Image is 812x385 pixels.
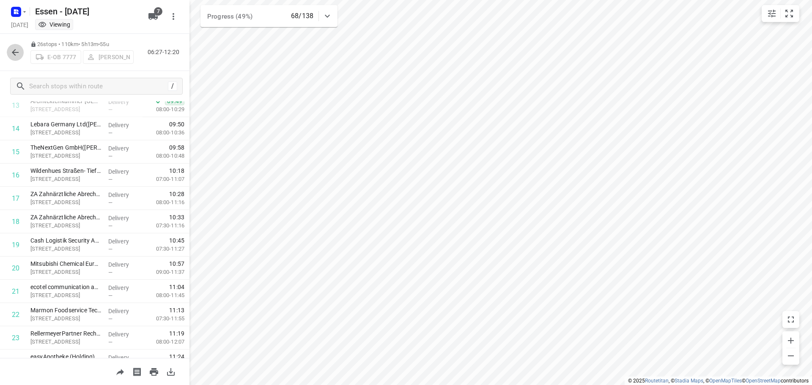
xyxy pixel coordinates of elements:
[108,353,140,362] p: Delivery
[108,214,140,222] p: Delivery
[30,120,101,128] p: Lebara Germany Ltd(Latifa Aoufi)
[143,245,184,253] p: 07:30-11:27
[100,41,109,47] span: 55u
[12,125,19,133] div: 14
[108,292,112,299] span: —
[108,316,112,322] span: —
[30,198,101,207] p: Werftstraße 21, Düsseldorf
[154,7,162,16] span: 7
[169,306,184,314] span: 11:13
[112,367,129,375] span: Share route
[200,5,337,27] div: Progress (49%)68/138
[12,357,19,365] div: 24
[12,287,19,295] div: 21
[30,236,101,245] p: Cash Logistik Security AG(Daniel Richter)
[143,221,184,230] p: 07:30-11:16
[108,284,140,292] p: Delivery
[30,314,101,323] p: Niederkasseler Lohweg 183, Düsseldorf
[12,241,19,249] div: 19
[108,121,140,129] p: Delivery
[108,330,140,339] p: Delivery
[30,152,101,160] p: Kesselstraße 3, Düsseldorf
[169,120,184,128] span: 09:50
[143,105,184,114] p: 08:00-10:29
[162,367,179,375] span: Download route
[145,367,162,375] span: Print route
[30,268,101,276] p: Schiessstraße 47, Düsseldorf
[169,283,184,291] span: 11:04
[12,171,19,179] div: 16
[108,144,140,153] p: Delivery
[628,378,809,384] li: © 2025 , © , © © contributors
[30,338,101,346] p: Niederkasseler Lohweg 18, Düsseldorf
[709,378,742,384] a: OpenMapTiles
[129,367,145,375] span: Print shipping labels
[30,167,101,175] p: Wildenhues Straßen- Tief- und Asphaltbau GmbH(Frank Wildenhues)
[30,306,101,314] p: Marmon Foodservice Technologies Europe GmbH(Carsten Meiat)
[30,259,101,268] p: Mitsubishi Chemical Europe GmbH(Mitsubishi Chemical Europe GmbH)
[169,190,184,198] span: 10:28
[108,223,112,229] span: —
[30,190,101,198] p: ZA Zahnärztliche Abrechnungsgesellschaft Düsseldorf AG(Claudia Wolk)
[781,5,798,22] button: Fit zoom
[143,128,184,137] p: 08:00-10:36
[30,143,101,152] p: TheNextGen GmbH(Ines Klein)
[30,213,101,221] p: ZA Zahnärztliche Abrechnungsgesellschaft Düsseldorf AG(Petra Linke)
[143,152,184,160] p: 08:00-10:48
[108,307,140,315] p: Delivery
[291,11,313,21] p: 68/138
[30,352,101,361] p: easyApotheke (Holding) AG(Victoria Mourtou)
[165,97,184,105] span: 09:49
[30,105,101,114] p: [STREET_ADDRESS]
[30,283,101,291] p: ecotel communication ag(Dagma Kainz)
[108,167,140,176] p: Delivery
[169,329,184,338] span: 11:19
[12,334,19,342] div: 23
[169,259,184,268] span: 10:57
[30,175,101,183] p: Büttgenbachstraße 11, Düsseldorf
[30,41,134,49] p: 26 stops • 110km • 5h13m
[108,339,112,345] span: —
[30,221,101,230] p: Werftstraße 21, Düsseldorf
[108,260,140,269] p: Delivery
[108,246,112,252] span: —
[168,82,177,91] div: /
[108,191,140,199] p: Delivery
[143,198,184,207] p: 08:00-11:16
[207,13,252,20] span: Progress (49%)
[169,167,184,175] span: 10:18
[762,5,799,22] div: small contained button group
[746,378,781,384] a: OpenStreetMap
[108,130,112,136] span: —
[12,101,19,109] div: 13
[108,98,140,106] p: Delivery
[169,143,184,152] span: 09:58
[12,194,19,202] div: 17
[30,329,101,338] p: RellermeyerPartner Rechtsanwälte PartG mbB(RellermeyerPartner Rechtsanwälte PartG mbB)
[12,311,19,319] div: 22
[30,245,101,253] p: Burgunderstraße 29, Düsseldorf
[143,291,184,300] p: 08:00-11:45
[145,8,162,25] button: 7
[30,128,101,137] p: [STREET_ADDRESS]
[12,264,19,272] div: 20
[108,237,140,246] p: Delivery
[30,97,101,105] p: Architektenkammer Nordrhein-Westfalen (AKNW)(Claudia Hamann)
[169,213,184,221] span: 10:33
[169,352,184,361] span: 11:24
[143,268,184,276] p: 09:00-11:37
[143,175,184,183] p: 07:00-11:07
[108,199,112,206] span: —
[108,106,112,113] span: —
[12,148,19,156] div: 15
[763,5,780,22] button: Map settings
[143,338,184,346] p: 08:00-12:07
[645,378,669,384] a: Routetitan
[143,314,184,323] p: 07:30-11:55
[98,41,100,47] span: •
[38,20,70,29] div: You are currently in view mode. To make any changes, go to edit project.
[108,153,112,159] span: —
[12,218,19,226] div: 18
[108,269,112,276] span: —
[108,176,112,183] span: —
